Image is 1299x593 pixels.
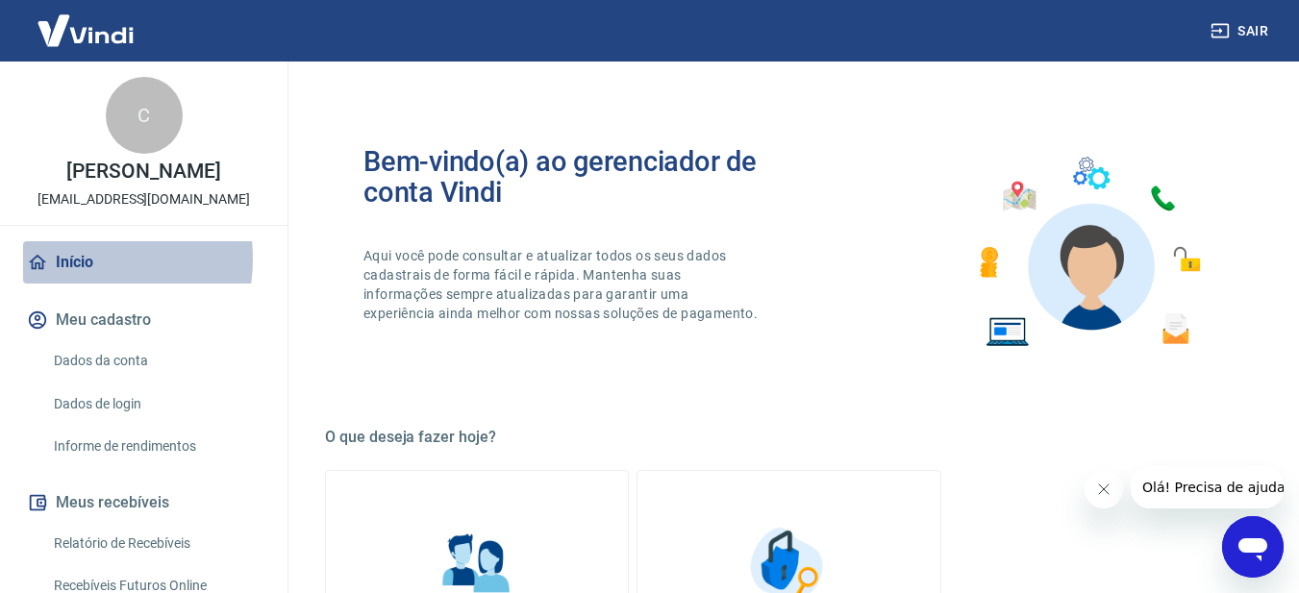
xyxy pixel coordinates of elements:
[37,189,250,210] p: [EMAIL_ADDRESS][DOMAIN_NAME]
[23,1,148,60] img: Vindi
[1131,466,1284,508] iframe: Mensagem da empresa
[363,146,789,208] h2: Bem-vindo(a) ao gerenciador de conta Vindi
[66,161,220,182] p: [PERSON_NAME]
[23,241,264,284] a: Início
[1085,470,1123,508] iframe: Fechar mensagem
[23,482,264,524] button: Meus recebíveis
[962,146,1214,358] img: Imagem de um avatar masculino com diversos icones exemplificando as funcionalidades do gerenciado...
[325,428,1253,447] h5: O que deseja fazer hoje?
[46,524,264,563] a: Relatório de Recebíveis
[46,427,264,466] a: Informe de rendimentos
[106,77,183,154] div: C
[1222,516,1284,578] iframe: Botão para abrir a janela de mensagens
[1207,13,1276,49] button: Sair
[46,341,264,381] a: Dados da conta
[46,384,264,424] a: Dados de login
[363,246,762,323] p: Aqui você pode consultar e atualizar todos os seus dados cadastrais de forma fácil e rápida. Mant...
[23,299,264,341] button: Meu cadastro
[12,13,162,29] span: Olá! Precisa de ajuda?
